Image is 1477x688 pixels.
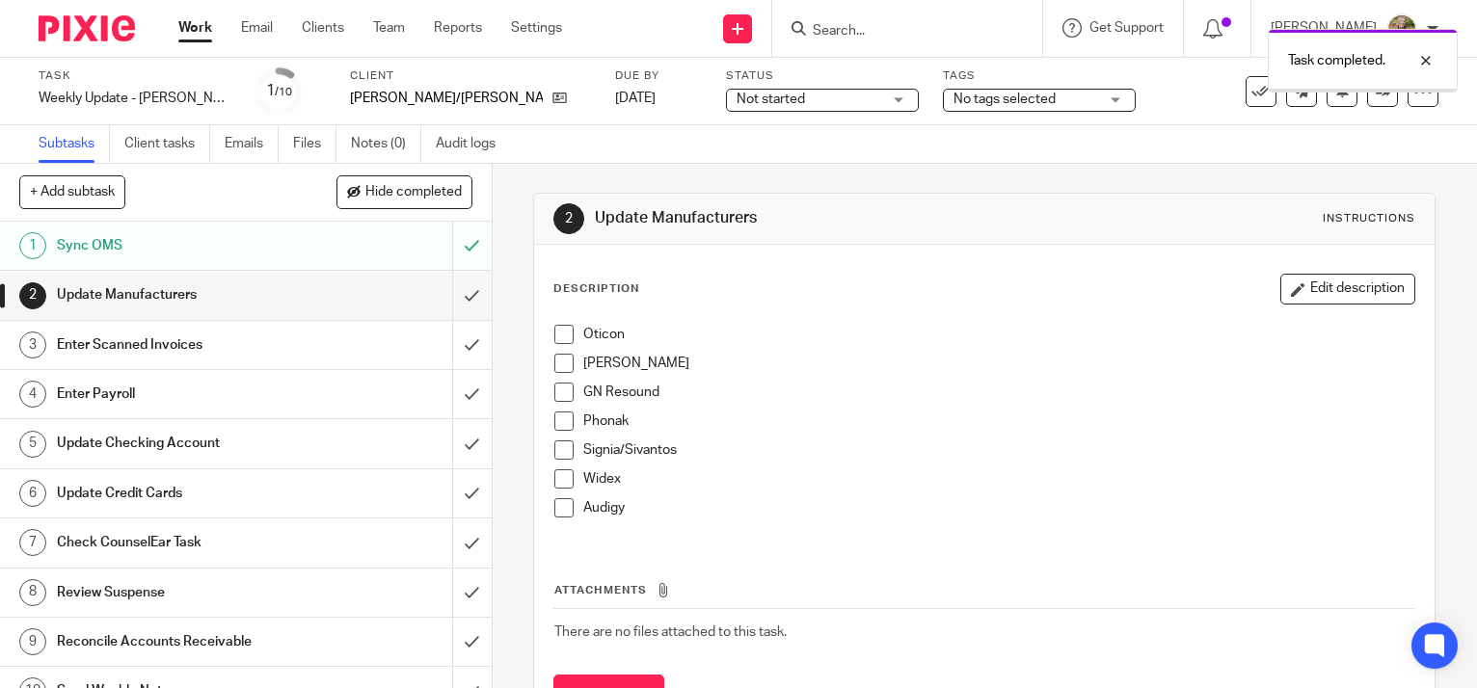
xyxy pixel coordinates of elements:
[583,469,1414,489] p: Widex
[178,18,212,38] a: Work
[583,325,1414,344] p: Oticon
[336,175,472,208] button: Hide completed
[554,625,787,639] span: There are no files attached to this task.
[57,331,308,359] h1: Enter Scanned Invoices
[19,480,46,507] div: 6
[39,125,110,163] a: Subtasks
[39,15,135,41] img: Pixie
[39,89,231,108] div: Weekly Update - LaBorde
[57,280,308,309] h1: Update Manufacturers
[57,627,308,656] h1: Reconcile Accounts Receivable
[350,68,591,84] label: Client
[124,125,210,163] a: Client tasks
[19,282,46,309] div: 2
[737,93,805,106] span: Not started
[1280,274,1415,304] button: Edit description
[19,529,46,556] div: 7
[57,528,308,557] h1: Check CounselEar Task
[953,93,1056,106] span: No tags selected
[19,175,125,208] button: + Add subtask
[19,381,46,408] div: 4
[615,68,702,84] label: Due by
[241,18,273,38] a: Email
[511,18,562,38] a: Settings
[39,68,231,84] label: Task
[293,125,336,163] a: Files
[1323,211,1415,226] div: Instructions
[39,89,231,108] div: Weekly Update - [PERSON_NAME]
[434,18,482,38] a: Reports
[583,411,1414,431] p: Phonak
[373,18,405,38] a: Team
[225,125,279,163] a: Emails
[350,89,543,108] p: [PERSON_NAME]/[PERSON_NAME]
[351,125,421,163] a: Notes (0)
[302,18,344,38] a: Clients
[583,498,1414,517] p: Audigy
[615,92,656,105] span: [DATE]
[365,185,462,200] span: Hide completed
[19,579,46,606] div: 8
[19,331,46,358] div: 3
[595,208,1026,228] h1: Update Manufacturers
[19,232,46,259] div: 1
[57,578,308,607] h1: Review Suspense
[57,380,308,409] h1: Enter Payroll
[583,383,1414,402] p: GN Resound
[583,354,1414,373] p: [PERSON_NAME]
[266,80,292,102] div: 1
[583,440,1414,460] p: Signia/Sivantos
[553,281,639,297] p: Description
[57,479,308,508] h1: Update Credit Cards
[436,125,510,163] a: Audit logs
[57,231,308,260] h1: Sync OMS
[553,203,584,234] div: 2
[19,628,46,655] div: 9
[554,585,647,595] span: Attachments
[1386,13,1417,44] img: image.jpg
[726,68,919,84] label: Status
[19,431,46,458] div: 5
[275,87,292,97] small: /10
[1288,51,1385,70] p: Task completed.
[57,429,308,458] h1: Update Checking Account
